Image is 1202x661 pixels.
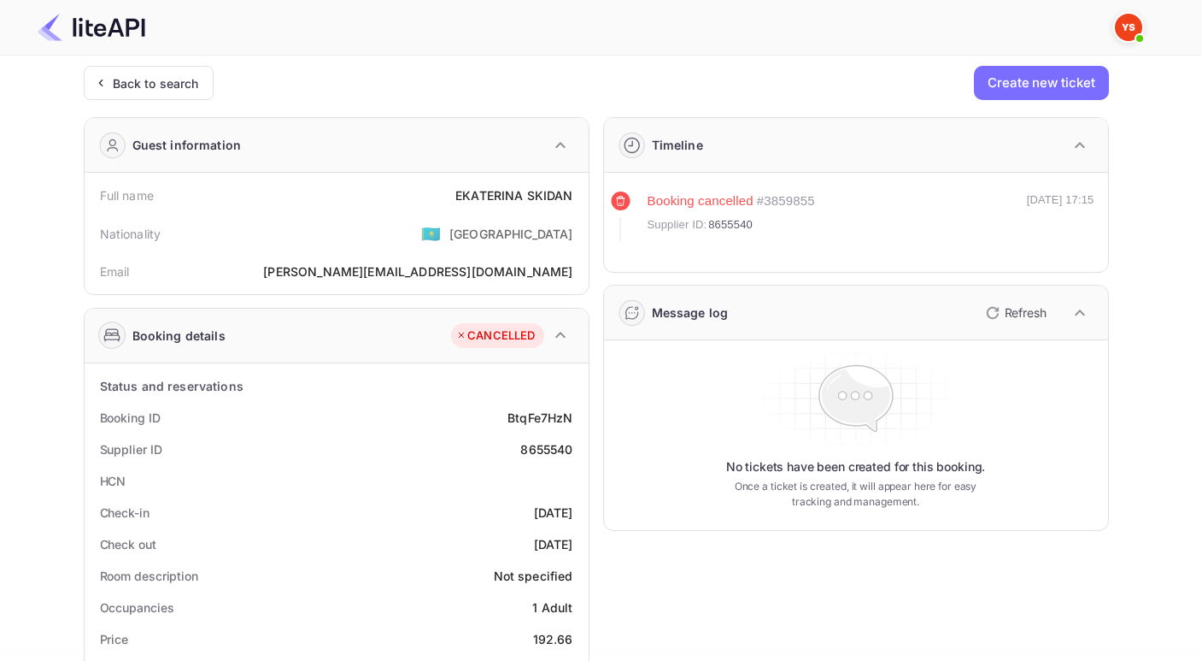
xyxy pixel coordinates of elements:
[100,409,161,427] div: Booking ID
[100,225,161,243] div: Nationality
[652,136,703,154] div: Timeline
[263,263,572,280] div: [PERSON_NAME][EMAIL_ADDRESS][DOMAIN_NAME]
[132,136,242,154] div: Guest information
[100,263,130,280] div: Email
[757,192,815,211] div: # 3859855
[100,186,154,204] div: Full name
[1027,192,1094,241] div: [DATE] 17:15
[1115,14,1142,41] img: Yandex Support
[100,440,162,458] div: Supplier ID
[520,440,572,458] div: 8655540
[100,535,156,553] div: Check out
[449,225,573,243] div: [GEOGRAPHIC_DATA]
[494,567,573,585] div: Not specified
[533,630,573,648] div: 192.66
[534,535,573,553] div: [DATE]
[100,599,174,617] div: Occupancies
[507,409,572,427] div: BtqFe7HzN
[648,192,753,211] div: Booking cancelled
[974,66,1108,100] button: Create new ticket
[113,74,199,92] div: Back to search
[100,567,198,585] div: Room description
[721,479,991,510] p: Once a ticket is created, it will appear here for easy tracking and management.
[100,504,150,522] div: Check-in
[100,377,243,395] div: Status and reservations
[421,218,441,249] span: United States
[455,328,535,345] div: CANCELLED
[976,299,1053,327] button: Refresh
[534,504,573,522] div: [DATE]
[726,458,986,475] p: No tickets have been created for this booking.
[100,472,126,490] div: HCN
[652,304,729,322] div: Message log
[648,216,707,233] span: Supplier ID:
[532,599,572,617] div: 1 Adult
[455,186,572,204] div: EKATERINA SKIDAN
[1005,304,1047,322] p: Refresh
[132,327,226,345] div: Booking details
[38,14,145,41] img: LiteAPI Logo
[100,630,129,648] div: Price
[708,216,753,233] span: 8655540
